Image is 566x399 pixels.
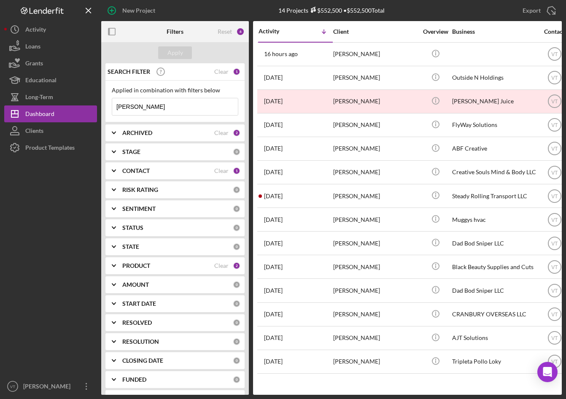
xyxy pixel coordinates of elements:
[264,240,283,247] time: 2022-07-27 14:24
[452,303,536,326] div: CRANBURY OVERSEAS LLC
[233,129,240,137] div: 2
[236,27,245,36] div: 6
[551,122,558,128] text: VT
[551,170,558,175] text: VT
[122,186,158,193] b: RISK RATING
[25,89,53,108] div: Long-Term
[333,256,418,278] div: [PERSON_NAME]
[4,139,97,156] a: Product Templates
[333,161,418,183] div: [PERSON_NAME]
[4,105,97,122] button: Dashboard
[333,303,418,326] div: [PERSON_NAME]
[308,7,342,14] div: $552,500
[122,281,149,288] b: AMOUNT
[167,46,183,59] div: Apply
[551,312,558,318] text: VT
[122,2,155,19] div: New Project
[4,38,97,55] a: Loans
[25,38,40,57] div: Loans
[10,384,15,389] text: VT
[214,167,229,174] div: Clear
[551,75,558,81] text: VT
[122,357,163,364] b: CLOSING DATE
[122,376,146,383] b: FUNDED
[21,378,76,397] div: [PERSON_NAME]
[333,114,418,136] div: [PERSON_NAME]
[122,167,150,174] b: CONTACT
[264,145,283,152] time: 2023-09-25 20:58
[523,2,541,19] div: Export
[537,362,558,382] div: Open Intercom Messenger
[333,43,418,65] div: [PERSON_NAME]
[420,28,451,35] div: Overview
[264,334,283,341] time: 2022-02-09 15:31
[452,208,536,231] div: Muggys hvac
[233,376,240,383] div: 0
[167,28,183,35] b: Filters
[25,105,54,124] div: Dashboard
[333,232,418,254] div: [PERSON_NAME]
[4,89,97,105] button: Long-Term
[333,185,418,207] div: [PERSON_NAME]
[452,137,536,160] div: ABF Creative
[233,167,240,175] div: 1
[551,99,558,105] text: VT
[259,28,296,35] div: Activity
[452,350,536,373] div: Tripleta Pollo Loky
[4,72,97,89] button: Educational
[551,288,558,294] text: VT
[214,262,229,269] div: Clear
[4,21,97,38] button: Activity
[233,262,240,270] div: 2
[122,243,139,250] b: STATE
[551,193,558,199] text: VT
[333,67,418,89] div: [PERSON_NAME]
[452,327,536,349] div: AJT Solutions
[264,74,283,81] time: 2025-09-22 05:06
[233,357,240,364] div: 0
[4,378,97,395] button: VT[PERSON_NAME]
[333,28,418,35] div: Client
[233,186,240,194] div: 0
[333,208,418,231] div: [PERSON_NAME]
[233,281,240,288] div: 0
[233,338,240,345] div: 0
[333,279,418,302] div: [PERSON_NAME]
[4,55,97,72] button: Grants
[25,21,46,40] div: Activity
[264,169,283,175] time: 2023-09-15 05:23
[122,338,159,345] b: RESOLUTION
[551,146,558,152] text: VT
[122,262,150,269] b: PRODUCT
[264,98,283,105] time: 2024-07-16 15:32
[25,139,75,158] div: Product Templates
[25,72,57,91] div: Educational
[214,129,229,136] div: Clear
[233,205,240,213] div: 0
[452,232,536,254] div: Dad Bod Sniper LLC
[122,205,156,212] b: SENTIMENT
[264,358,283,365] time: 2021-11-19 16:34
[452,279,536,302] div: Dad Bod Sniper LLC
[264,121,283,128] time: 2023-11-19 22:26
[122,300,156,307] b: START DATE
[122,224,143,231] b: STATUS
[551,335,558,341] text: VT
[122,129,152,136] b: ARCHIVED
[551,240,558,246] text: VT
[333,327,418,349] div: [PERSON_NAME]
[233,148,240,156] div: 0
[333,350,418,373] div: [PERSON_NAME]
[112,87,238,94] div: Applied in combination with filters below
[452,114,536,136] div: FlyWay Solutions
[233,224,240,232] div: 0
[264,216,283,223] time: 2022-08-11 19:11
[25,55,43,74] div: Grants
[233,300,240,307] div: 0
[122,319,152,326] b: RESOLVED
[4,122,97,139] button: Clients
[551,264,558,270] text: VT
